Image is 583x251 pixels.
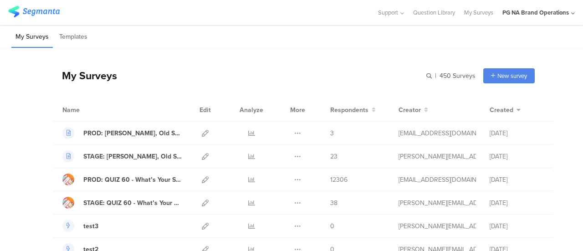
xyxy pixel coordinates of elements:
[330,105,368,115] span: Respondents
[238,98,265,121] div: Analyze
[490,128,544,138] div: [DATE]
[399,221,476,231] div: larson.m@pg.com
[490,105,521,115] button: Created
[490,152,544,161] div: [DATE]
[490,198,544,208] div: [DATE]
[399,128,476,138] div: yadav.vy.3@pg.com
[330,175,348,184] span: 12306
[330,198,338,208] span: 38
[83,128,182,138] div: PROD: Olay, Old Spice, Secret Survey - 0725
[330,105,376,115] button: Respondents
[83,175,182,184] div: PROD: QUIZ 60 - What’s Your Summer Self-Care Essential?
[53,68,117,83] div: My Surveys
[195,98,215,121] div: Edit
[434,71,438,81] span: |
[83,221,98,231] div: test3
[378,8,398,17] span: Support
[490,221,544,231] div: [DATE]
[62,174,182,185] a: PROD: QUIZ 60 - What’s Your Summer Self-Care Essential?
[62,197,182,209] a: STAGE: QUIZ 60 - What’s Your Summer Self-Care Essential?
[288,98,307,121] div: More
[399,105,421,115] span: Creator
[62,105,117,115] div: Name
[502,8,569,17] div: PG NA Brand Operations
[8,6,60,17] img: segmanta logo
[55,26,92,48] li: Templates
[11,26,53,48] li: My Surveys
[440,71,476,81] span: 450 Surveys
[62,220,98,232] a: test3
[399,198,476,208] div: shirley.j@pg.com
[83,152,182,161] div: STAGE: Olay, Old Spice, Secret Survey - 0725
[330,128,334,138] span: 3
[497,72,527,80] span: New survey
[399,105,428,115] button: Creator
[330,221,334,231] span: 0
[62,150,182,162] a: STAGE: [PERSON_NAME], Old Spice, Secret Survey - 0725
[490,175,544,184] div: [DATE]
[399,152,476,161] div: shirley.j@pg.com
[399,175,476,184] div: kumar.h.7@pg.com
[330,152,338,161] span: 23
[62,127,182,139] a: PROD: [PERSON_NAME], Old Spice, Secret Survey - 0725
[83,198,182,208] div: STAGE: QUIZ 60 - What’s Your Summer Self-Care Essential?
[490,105,513,115] span: Created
